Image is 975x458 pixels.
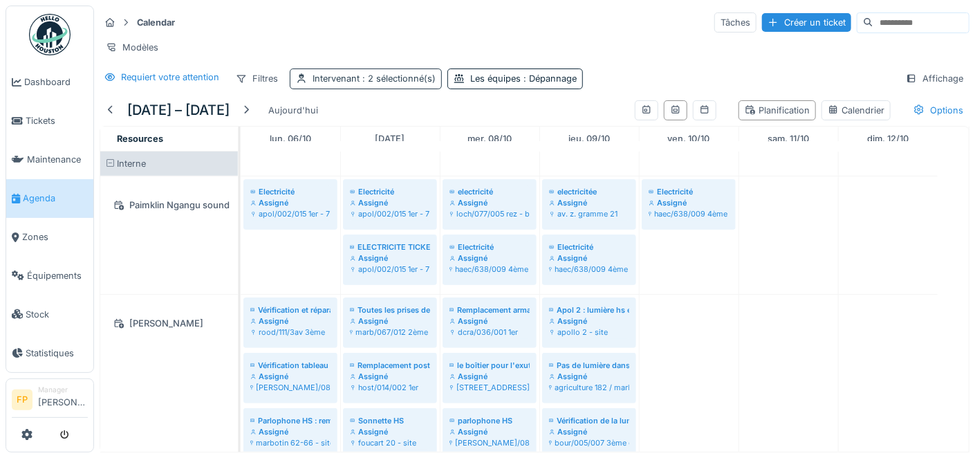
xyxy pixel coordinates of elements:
div: Intervenant [313,72,436,85]
div: Electricité [649,186,729,197]
a: FP Manager[PERSON_NAME] [12,385,88,418]
div: Assigné [549,371,629,382]
div: parlophone HS [449,415,530,426]
div: Paimklin Ngangu sound [109,196,230,214]
a: Zones [6,218,93,257]
div: [PERSON_NAME]/087/008 5ème gauche [250,382,331,393]
div: apol/002/015 1er - 7 [350,264,430,275]
div: Assigné [350,253,430,264]
a: 9 octobre 2025 [565,129,613,148]
div: Tâches [714,12,756,33]
div: Remplacement armature ampoule cave [449,304,530,315]
div: Filtres [230,68,284,89]
span: Statistiques [26,347,88,360]
div: ELECTRICITE TICKET [350,241,430,253]
div: rood/111/3av 3ème [250,327,331,338]
div: Assigné [449,253,530,264]
img: Badge_color-CXgf-gQk.svg [29,14,71,55]
div: [STREET_ADDRESS] [449,382,530,393]
a: Dashboard [6,63,93,102]
div: Les équipes [470,72,577,85]
a: Tickets [6,102,93,140]
span: Stock [26,308,88,321]
a: Maintenance [6,140,93,179]
div: Electricité [549,241,629,253]
span: Équipements [27,269,88,282]
div: bour/005/007 3ème gauche [549,437,629,448]
div: loch/077/005 rez - b [449,208,530,219]
div: Créer un ticket [762,13,851,32]
div: [PERSON_NAME]/087/007 4ème gauche [449,437,530,448]
a: Équipements [6,257,93,295]
div: Assigné [549,315,629,327]
div: Assigné [350,371,430,382]
div: Assigné [350,197,430,208]
div: Vérification et réparation si possible de la taque. La taque ne fonctionne pas et ça fait sauter ... [250,304,331,315]
div: Assigné [549,253,629,264]
div: Affichage [900,68,969,89]
span: Maintenance [27,153,88,166]
li: FP [12,390,32,410]
div: Assigné [649,197,729,208]
div: Apol 2 : lumière hs entre le 1er et 2ème étage à nouveau [549,304,629,315]
div: Modèles [100,37,165,57]
div: host/014/002 1er [350,382,430,393]
div: Assigné [350,315,430,327]
span: Resources [117,134,163,144]
div: Pas de lumière dans la cour au 182 agriculture [549,360,629,371]
a: 6 octobre 2025 [266,129,315,148]
div: Calendrier [828,104,884,117]
span: Zones [22,230,88,244]
div: Assigné [449,371,530,382]
div: foucart 20 - site [350,437,430,448]
a: 7 octobre 2025 [372,129,409,148]
div: Vérification tableau électrique : coupures de courant répétitives [250,360,331,371]
div: Manager [38,385,88,395]
div: Vérification de la lumière dans la cuisine [549,415,629,426]
div: Remplacement poste parlophone [350,360,430,371]
div: Parlophone HS : remplacement de l'ouvre porte [250,415,331,426]
div: apollo 2 - site [549,327,629,338]
div: Electricité [350,186,430,197]
div: Assigné [250,315,331,327]
div: [PERSON_NAME] [109,315,230,332]
div: Sonnette HS [350,415,430,426]
div: dcra/036/001 1er [449,327,530,338]
div: apol/002/015 1er - 7 [250,208,331,219]
div: av. z. gramme 21 [549,208,629,219]
span: Dashboard [24,75,88,89]
div: Assigné [449,197,530,208]
a: 11 octobre 2025 [764,129,813,148]
div: Aujourd'hui [263,101,324,120]
a: Agenda [6,179,93,218]
a: 8 octobre 2025 [464,129,515,148]
div: haec/638/009 4ème droit [649,208,729,219]
div: Assigné [250,371,331,382]
div: agriculture 182 / marbotin 18-26 - site [549,382,629,393]
span: Agenda [23,192,88,205]
div: electricité [449,186,530,197]
div: marbotin 62-66 - site [250,437,331,448]
div: Assigné [449,426,530,437]
h5: [DATE] – [DATE] [127,102,230,118]
div: haec/638/009 4ème droit [549,264,629,275]
div: Electricité [250,186,331,197]
div: apol/002/015 1er - 7 [350,208,430,219]
a: Stock [6,295,93,333]
a: 10 octobre 2025 [665,129,714,148]
div: Assigné [549,197,629,208]
div: Planification [745,104,810,117]
div: le boîtier pour l'exutoire ne tient plus [449,360,530,371]
div: Assigné [350,426,430,437]
a: 12 octobre 2025 [864,129,912,148]
span: Interne [117,158,146,169]
div: Toutes les prises de la cuisine ne fonctionnent pas [350,304,430,315]
div: Assigné [449,315,530,327]
span: : Dépannage [521,73,577,84]
div: Requiert votre attention [121,71,219,84]
span: : 2 sélectionné(s) [360,73,436,84]
a: Statistiques [6,333,93,372]
div: electricitée [549,186,629,197]
div: Electricité [449,241,530,253]
strong: Calendar [131,16,180,29]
